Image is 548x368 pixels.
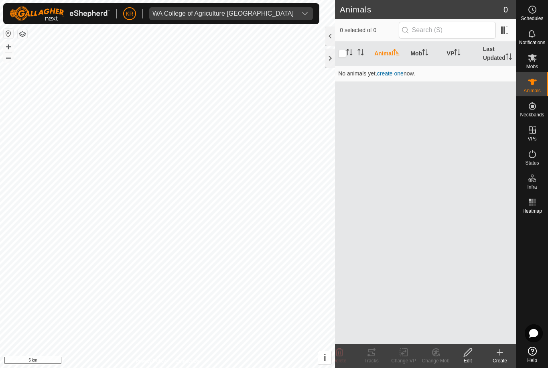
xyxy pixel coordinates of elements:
button: Reset Map [4,29,13,39]
span: Schedules [521,16,543,21]
p-sorticon: Activate to sort [505,55,512,61]
span: 0 [503,4,508,16]
a: Privacy Policy [136,358,166,365]
div: Create [484,357,516,364]
th: VP [444,42,480,66]
span: Animals [524,88,541,93]
span: i [323,352,326,363]
div: WA College of Agriculture [GEOGRAPHIC_DATA] [152,10,294,17]
a: Contact Us [175,358,199,365]
button: Map Layers [18,29,27,39]
span: Help [527,358,537,363]
span: Mobs [526,64,538,69]
div: Edit [452,357,484,364]
a: Help [516,344,548,366]
img: Gallagher Logo [10,6,110,21]
input: Search (S) [399,22,496,39]
button: – [4,53,13,62]
span: Neckbands [520,112,544,117]
td: No animals yet, now. [335,65,516,81]
button: i [318,351,331,364]
span: VPs [528,136,536,141]
h2: Animals [340,5,503,14]
div: Tracks [355,357,388,364]
span: Heatmap [522,209,542,213]
span: Notifications [519,40,545,45]
span: Status [525,161,539,165]
div: Change VP [388,357,420,364]
th: Last Updated [480,42,516,66]
span: Delete [333,358,347,364]
span: WA College of Agriculture Denmark [149,7,297,20]
div: dropdown trigger [297,7,313,20]
div: Change Mob [420,357,452,364]
p-sorticon: Activate to sort [454,50,461,57]
span: create one [377,70,404,77]
span: Infra [527,185,537,189]
button: + [4,42,13,52]
span: KR [126,10,133,18]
